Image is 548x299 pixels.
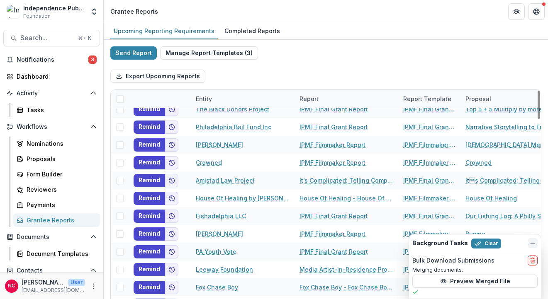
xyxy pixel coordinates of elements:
[17,123,87,130] span: Workflows
[165,245,178,258] button: Add to friends
[165,121,178,134] button: Add to friends
[3,87,100,100] button: Open Activity
[300,229,365,238] a: IPMF Filmmaker Report
[403,140,455,149] a: IPMF Filmmaker Report
[196,212,246,220] a: Fishadelphia LLC
[412,266,538,274] p: Merging documents.
[13,198,100,212] a: Payments
[398,90,460,108] div: Report Template
[165,263,178,276] button: Add to friends
[17,72,93,81] div: Dashboard
[191,90,295,108] div: Entity
[17,56,88,63] span: Notifications
[27,170,93,178] div: Form Builder
[300,265,393,274] a: Media Artist-in-Residence Program, funds for the “Care Fund”, and administrative support - Leeway...
[13,103,100,117] a: Tasks
[165,138,178,152] button: Add to friends
[13,247,100,260] a: Document Templates
[165,103,178,116] button: Add to friends
[221,23,283,39] a: Completed Reports
[134,227,165,241] button: Remind
[27,106,93,114] div: Tasks
[196,158,222,167] a: Crowned
[134,245,165,258] button: Remind
[403,158,455,167] a: IPMF Filmmaker Report
[134,103,165,116] button: Remind
[110,25,218,37] div: Upcoming Reporting Requirements
[88,55,97,64] span: 3
[8,283,15,289] div: Nuala Cabral
[403,123,455,131] a: IPMF Final Grant Report
[27,216,93,224] div: Grantee Reports
[13,137,100,150] a: Nominations
[3,264,100,277] button: Open Contacts
[27,185,93,194] div: Reviewers
[300,123,368,131] a: IPMF Final Grant Report
[88,281,98,291] button: More
[110,23,218,39] a: Upcoming Reporting Requirements
[134,156,165,169] button: Remind
[196,283,238,292] a: Fox Chase Boy
[23,12,51,20] span: Foundation
[23,4,85,12] div: Independence Public Media Foundation
[17,267,87,274] span: Contacts
[196,140,243,149] a: [PERSON_NAME]
[13,183,100,196] a: Reviewers
[3,230,100,244] button: Open Documents
[412,240,468,247] h2: Background Tasks
[465,194,517,203] a: House Of Healing
[20,34,73,42] span: Search...
[160,46,258,60] button: Manage Report Templates (3)
[196,176,255,185] a: Amistad Law Project
[300,247,368,256] a: IPMF Final Grant Report
[27,154,93,163] div: Proposals
[300,140,365,149] a: IPMF Filmmaker Report
[196,123,271,131] a: Philadelphia Bail Fund Inc
[403,247,455,256] a: IPMF Final Grant Report
[27,139,93,148] div: Nominations
[295,90,398,108] div: Report
[191,94,217,103] div: Entity
[196,229,243,238] a: [PERSON_NAME]
[165,174,178,187] button: Add to friends
[165,192,178,205] button: Add to friends
[398,94,456,103] div: Report Template
[300,283,393,292] a: Fox Chase Boy - Fox Chase Boy by [PERSON_NAME]
[471,239,501,248] button: Clear
[27,200,93,209] div: Payments
[68,279,85,286] p: User
[134,210,165,223] button: Remind
[196,105,269,113] a: The Black Donors Project
[3,70,100,83] a: Dashboard
[165,227,178,241] button: Add to friends
[465,158,492,167] a: Crowned
[300,105,368,113] a: IPMF Final Grant Report
[465,229,485,238] a: Bumpa
[13,167,100,181] a: Form Builder
[403,105,455,113] a: IPMF Final Grant Report
[134,192,165,205] button: Remind
[165,281,178,294] button: Add to friends
[22,278,65,287] p: [PERSON_NAME]
[22,287,85,294] p: [EMAIL_ADDRESS][DOMAIN_NAME]
[134,281,165,294] button: Remind
[300,194,393,203] a: House Of Healing - House Of Healing by [PERSON_NAME]
[196,265,253,274] a: Leeway Foundation
[17,90,87,97] span: Activity
[508,3,525,20] button: Partners
[300,176,393,185] a: It’s Complicated: Telling Complete Stories of Violence and Victimization - Amistad Law Project
[134,121,165,134] button: Remind
[134,174,165,187] button: Remind
[403,229,455,238] a: IPMF Filmmaker Report
[134,138,165,152] button: Remind
[460,94,496,103] div: Proposal
[110,7,158,16] div: Grantee Reports
[412,257,494,264] h2: Bulk Download Submissions
[110,46,157,60] button: Send Report
[110,70,205,83] button: Export Upcoming Reports
[403,176,455,185] a: IPMF Final Grant Report
[13,152,100,166] a: Proposals
[221,25,283,37] div: Completed Reports
[528,3,545,20] button: Get Help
